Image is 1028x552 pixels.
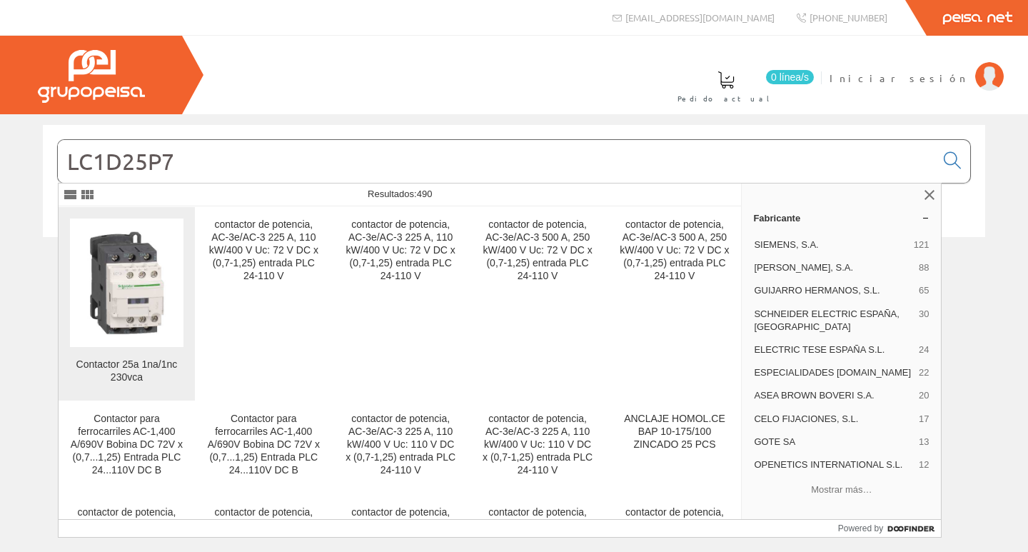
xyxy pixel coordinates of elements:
[333,401,469,493] a: contactor de potencia, AC-3e/AC-3 225 A, 110 kW/400 V Uc: 110 V DC x (0,7-1,25) entrada PLC 24-110 V
[38,50,145,103] img: Grupo Peisa
[70,413,183,477] div: Contactor para ferrocarriles AC-1,400 A/690V Bobina DC 72V x (0,7...1,25) Entrada PLC 24...110V DC B
[59,207,195,401] a: Contactor 25a 1na/1nc 230vca Contactor 25a 1na/1nc 230vca
[919,436,929,448] span: 13
[754,458,913,471] span: OPENETICS INTERNATIONAL S.L.
[754,366,913,379] span: ESPECIALIDADES [DOMAIN_NAME]
[618,413,732,451] div: ANCLAJE HOMOL.CE BAP 10-175/100 ZINCADO 25 PCS
[470,401,606,493] a: contactor de potencia, AC-3e/AC-3 225 A, 110 kW/400 V Uc: 110 V DC x (0,7-1,25) entrada PLC 24-110 V
[618,219,732,283] div: contactor de potencia, AC-3e/AC-3 500 A, 250 kW/400 V Uc: 72 V DC x (0,7-1,25) entrada PLC 24-110 V
[58,140,935,183] input: Buscar...
[919,413,929,426] span: 17
[368,189,432,199] span: Resultados:
[747,478,935,501] button: Mostrar más…
[919,458,929,471] span: 12
[754,284,913,297] span: GUIJARRO HERMANOS, S.L.
[196,207,332,401] a: contactor de potencia, AC-3e/AC-3 225 A, 110 kW/400 V Uc: 72 V DC x (0,7-1,25) entrada PLC 24-110 V
[810,11,887,24] span: [PHONE_NUMBER]
[914,239,929,251] span: 121
[766,70,814,84] span: 0 línea/s
[919,284,929,297] span: 65
[470,207,606,401] a: contactor de potencia, AC-3e/AC-3 500 A, 250 kW/400 V Uc: 72 V DC x (0,7-1,25) entrada PLC 24-110 V
[417,189,433,199] span: 490
[919,261,929,274] span: 88
[607,207,743,401] a: contactor de potencia, AC-3e/AC-3 500 A, 250 kW/400 V Uc: 72 V DC x (0,7-1,25) entrada PLC 24-110 V
[754,436,913,448] span: GOTE SA
[481,413,595,477] div: contactor de potencia, AC-3e/AC-3 225 A, 110 kW/400 V Uc: 110 V DC x (0,7-1,25) entrada PLC 24-110 V
[333,207,469,401] a: contactor de potencia, AC-3e/AC-3 225 A, 110 kW/400 V Uc: 72 V DC x (0,7-1,25) entrada PLC 24-110 V
[59,401,195,493] a: Contactor para ferrocarriles AC-1,400 A/690V Bobina DC 72V x (0,7...1,25) Entrada PLC 24...110V DC B
[919,308,929,333] span: 30
[919,389,929,402] span: 20
[70,358,183,384] div: Contactor 25a 1na/1nc 230vca
[919,343,929,356] span: 24
[919,366,929,379] span: 22
[481,219,595,283] div: contactor de potencia, AC-3e/AC-3 500 A, 250 kW/400 V Uc: 72 V DC x (0,7-1,25) entrada PLC 24-110 V
[344,413,458,477] div: contactor de potencia, AC-3e/AC-3 225 A, 110 kW/400 V Uc: 110 V DC x (0,7-1,25) entrada PLC 24-110 V
[207,219,321,283] div: contactor de potencia, AC-3e/AC-3 225 A, 110 kW/400 V Uc: 72 V DC x (0,7-1,25) entrada PLC 24-110 V
[344,219,458,283] div: contactor de potencia, AC-3e/AC-3 225 A, 110 kW/400 V Uc: 72 V DC x (0,7-1,25) entrada PLC 24-110 V
[830,71,968,85] span: Iniciar sesión
[677,91,775,106] span: Pedido actual
[754,343,913,356] span: ELECTRIC TESE ESPAÑA S.L.
[754,389,913,402] span: ASEA BROWN BOVERI S.A.
[754,308,913,333] span: SCHNEIDER ELECTRIC ESPAÑA, [GEOGRAPHIC_DATA]
[625,11,775,24] span: [EMAIL_ADDRESS][DOMAIN_NAME]
[754,413,913,426] span: CELO FIJACIONES, S.L.
[742,206,941,229] a: Fabricante
[838,520,942,537] a: Powered by
[838,522,883,535] span: Powered by
[754,239,907,251] span: SIEMENS, S.A.
[43,255,985,267] div: © Grupo Peisa
[207,413,321,477] div: Contactor para ferrocarriles AC-1,400 A/690V Bobina DC 72V x (0,7...1,25) Entrada PLC 24...110V DC B
[607,401,743,493] a: ANCLAJE HOMOL.CE BAP 10-175/100 ZINCADO 25 PCS
[70,226,183,340] img: Contactor 25a 1na/1nc 230vca
[754,261,913,274] span: [PERSON_NAME], S.A.
[196,401,332,493] a: Contactor para ferrocarriles AC-1,400 A/690V Bobina DC 72V x (0,7...1,25) Entrada PLC 24...110V DC B
[830,59,1004,73] a: Iniciar sesión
